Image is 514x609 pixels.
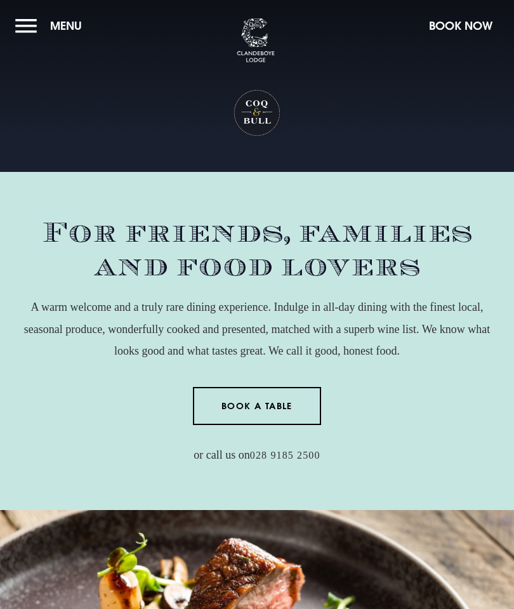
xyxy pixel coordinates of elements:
[50,18,82,33] span: Menu
[423,12,499,39] button: Book Now
[237,18,275,63] img: Clandeboye Lodge
[15,216,499,284] h2: For friends, families and food lovers
[15,296,499,362] p: A warm welcome and a truly rare dining experience. Indulge in all-day dining with the finest loca...
[250,450,320,462] a: 028 9185 2500
[233,89,282,138] h1: Coq & Bull
[193,387,322,425] a: Book a Table
[15,444,499,466] p: or call us on
[15,12,88,39] button: Menu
